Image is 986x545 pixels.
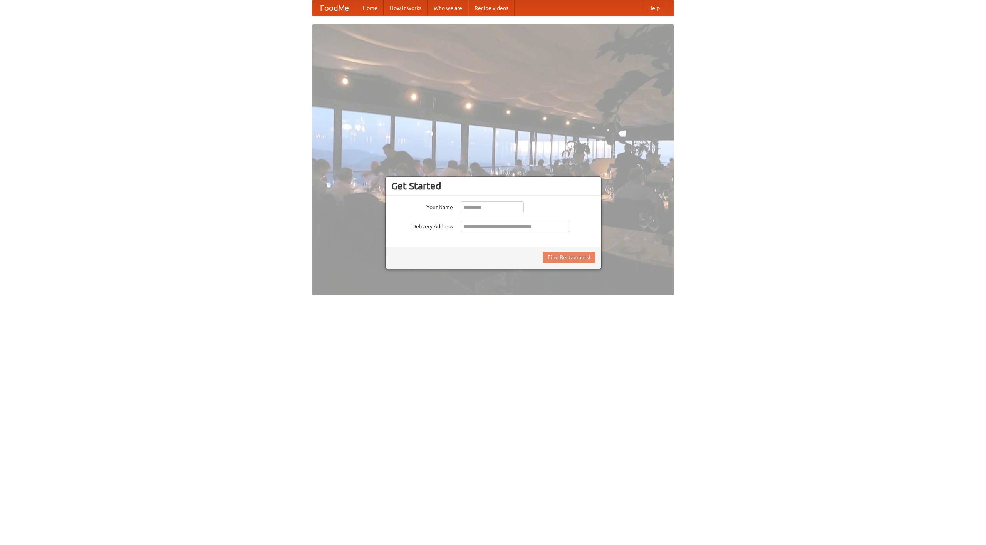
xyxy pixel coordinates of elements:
a: Help [642,0,666,16]
a: Home [357,0,384,16]
a: Recipe videos [468,0,515,16]
a: Who we are [428,0,468,16]
a: How it works [384,0,428,16]
button: Find Restaurants! [543,252,595,263]
label: Delivery Address [391,221,453,230]
a: FoodMe [312,0,357,16]
label: Your Name [391,201,453,211]
h3: Get Started [391,180,595,192]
